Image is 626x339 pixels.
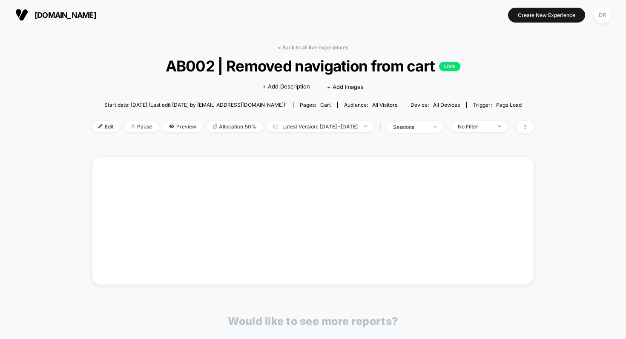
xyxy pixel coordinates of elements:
button: [DOMAIN_NAME] [13,8,99,22]
div: Trigger: [473,102,522,108]
div: Audience: [344,102,397,108]
div: No Filter [458,123,492,130]
img: end [434,126,436,128]
div: Pages: [300,102,331,108]
span: Latest Version: [DATE] - [DATE] [267,121,373,132]
p: Would like to see more reports? [228,315,398,328]
span: cart [320,102,331,108]
div: sessions [393,124,427,130]
span: all devices [433,102,460,108]
span: Page Load [496,102,522,108]
span: [DOMAIN_NAME] [34,11,96,20]
span: Allocation: 50% [207,121,263,132]
img: end [364,125,367,127]
img: Visually logo [15,9,28,21]
a: < Back to all live experiences [278,44,348,51]
img: edit [98,124,103,128]
span: Pause [124,121,158,132]
span: Preview [163,121,203,132]
span: All Visitors [372,102,397,108]
img: end [131,124,135,128]
span: + Add Images [327,83,364,90]
span: | [378,121,387,133]
button: DR [592,6,613,24]
button: Create New Experience [508,8,585,23]
p: LIVE [439,62,460,71]
span: + Add Description [262,83,310,91]
span: AB002 | Removed navigation from cart [114,57,512,75]
span: Start date: [DATE] (Last edit [DATE] by [EMAIL_ADDRESS][DOMAIN_NAME]) [104,102,285,108]
img: calendar [273,124,278,128]
span: Edit [92,121,120,132]
div: DR [594,7,611,23]
span: Device: [404,102,466,108]
img: end [498,125,501,127]
img: rebalance [213,124,217,129]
